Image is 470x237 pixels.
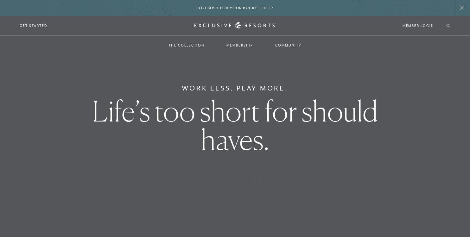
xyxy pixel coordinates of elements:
a: Membership [220,36,259,54]
a: Member Login [403,23,434,28]
a: Get Started [20,23,47,28]
h6: Work Less. Play More. [182,83,289,93]
a: Community [269,36,308,54]
a: The Collection [162,36,211,54]
h6: Too busy for your bucket list? [197,5,273,11]
h1: Life’s too short for should haves. [82,97,388,154]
